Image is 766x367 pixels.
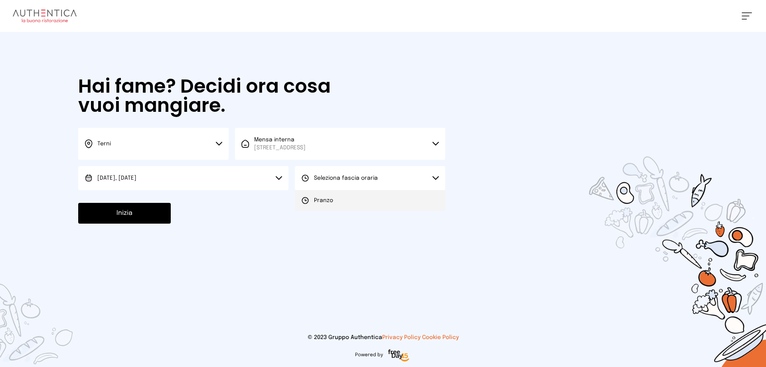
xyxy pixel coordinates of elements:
span: Seleziona fascia oraria [314,175,378,181]
a: Cookie Policy [422,335,459,340]
p: © 2023 Gruppo Authentica [13,333,753,341]
span: Pranzo [314,196,333,204]
a: Privacy Policy [382,335,421,340]
button: Seleziona fascia oraria [295,166,445,190]
img: logo-freeday.3e08031.png [386,348,411,364]
span: Powered by [355,352,383,358]
button: Inizia [78,203,171,224]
